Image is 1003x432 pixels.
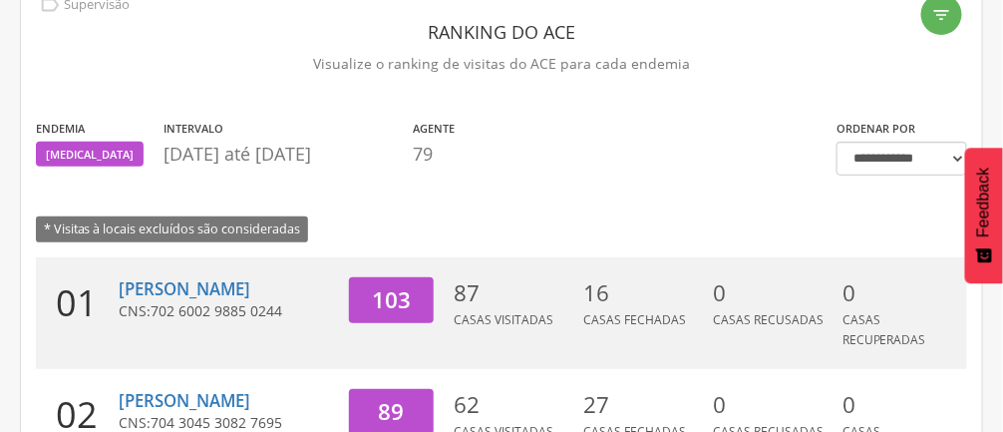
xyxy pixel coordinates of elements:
[454,389,573,421] p: 62
[36,14,967,50] header: Ranking do ACE
[36,121,85,137] label: Endemia
[119,389,250,412] a: [PERSON_NAME]
[151,301,282,320] span: 702 6002 9885 0244
[119,301,334,321] p: CNS:
[413,142,455,168] p: 79
[583,311,686,328] span: Casas Fechadas
[583,277,703,309] p: 16
[842,277,962,309] p: 0
[454,277,573,309] p: 87
[836,121,915,137] label: Ordenar por
[36,257,119,369] div: 01
[713,277,833,309] p: 0
[151,413,282,432] span: 704 3045 3082 7695
[46,147,134,163] span: [MEDICAL_DATA]
[454,311,553,328] span: Casas Visitadas
[713,311,824,328] span: Casas Recusadas
[372,284,411,315] span: 103
[842,389,962,421] p: 0
[36,216,308,241] span: * Visitas à locais excluídos são consideradas
[164,121,223,137] label: Intervalo
[36,50,967,78] p: Visualize o ranking de visitas do ACE para cada endemia
[965,148,1003,283] button: Feedback - Mostrar pesquisa
[713,389,833,421] p: 0
[379,396,405,427] span: 89
[413,121,455,137] label: Agente
[842,311,926,348] span: Casas Recuperadas
[119,277,250,300] a: [PERSON_NAME]
[583,389,703,421] p: 27
[975,168,993,237] span: Feedback
[164,142,403,168] p: [DATE] até [DATE]
[932,5,952,25] i: 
